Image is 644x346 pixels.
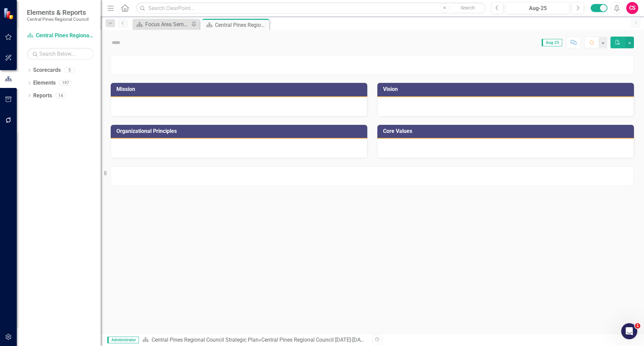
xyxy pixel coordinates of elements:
[27,48,94,60] input: Search Below...
[451,3,484,13] button: Search
[505,2,570,14] button: Aug-25
[3,8,15,19] img: ClearPoint Strategy
[136,2,486,14] input: Search ClearPoint...
[145,20,190,29] div: Focus Area Semi Annual Updates
[261,337,450,343] div: Central Pines Regional Council [DATE]-[DATE] Strategic Business Plan Summary
[461,5,475,10] span: Search
[59,80,72,86] div: 197
[542,39,562,46] span: Aug-25
[215,21,268,29] div: Central Pines Regional Council [DATE]-[DATE] Strategic Business Plan Summary
[626,2,638,14] button: CS
[621,323,637,339] iframe: Intercom live chat
[64,67,75,73] div: 5
[142,336,367,344] div: »
[383,128,631,134] h3: Core Values
[33,66,61,74] a: Scorecards
[116,86,364,92] h3: Mission
[33,79,56,87] a: Elements
[27,16,89,22] small: Central Pines Regional Council
[55,93,66,98] div: 14
[383,86,631,92] h3: Vision
[33,92,52,100] a: Reports
[111,37,121,48] img: Not Defined
[635,323,640,329] span: 1
[27,8,89,16] span: Elements & Reports
[116,128,364,134] h3: Organizational Principles
[508,4,568,12] div: Aug-25
[27,32,94,40] a: Central Pines Regional Council Strategic Plan
[152,337,259,343] a: Central Pines Regional Council Strategic Plan
[107,337,139,343] span: Administrator
[134,20,190,29] a: Focus Area Semi Annual Updates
